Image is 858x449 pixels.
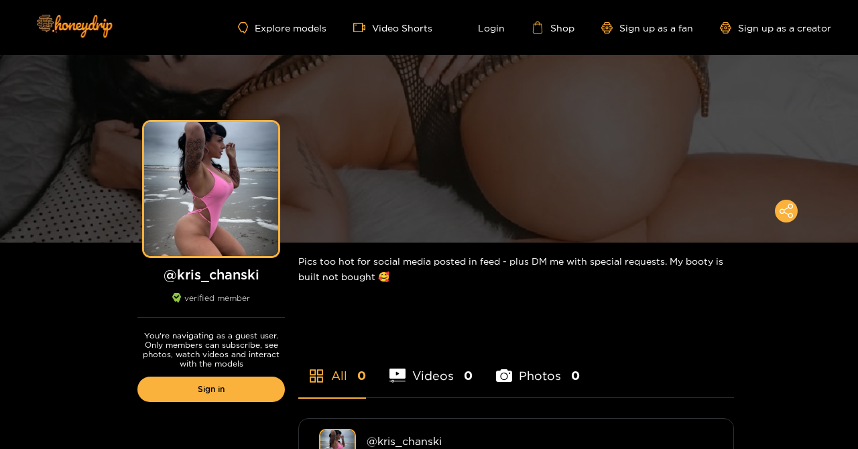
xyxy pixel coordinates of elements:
[571,367,580,384] span: 0
[389,337,473,397] li: Videos
[353,21,372,34] span: video-camera
[137,293,285,318] div: verified member
[238,22,326,34] a: Explore models
[601,22,693,34] a: Sign up as a fan
[459,21,505,34] a: Login
[137,377,285,402] a: Sign in
[367,435,713,447] div: @ kris_chanski
[137,331,285,369] p: You're navigating as a guest user. Only members can subscribe, see photos, watch videos and inter...
[353,21,432,34] a: Video Shorts
[720,22,831,34] a: Sign up as a creator
[298,243,734,295] div: Pics too hot for social media posted in feed - plus DM me with special requests. My booty is buil...
[308,368,324,384] span: appstore
[137,266,285,283] h1: @ kris_chanski
[532,21,574,34] a: Shop
[357,367,366,384] span: 0
[496,337,580,397] li: Photos
[464,367,473,384] span: 0
[298,337,366,397] li: All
